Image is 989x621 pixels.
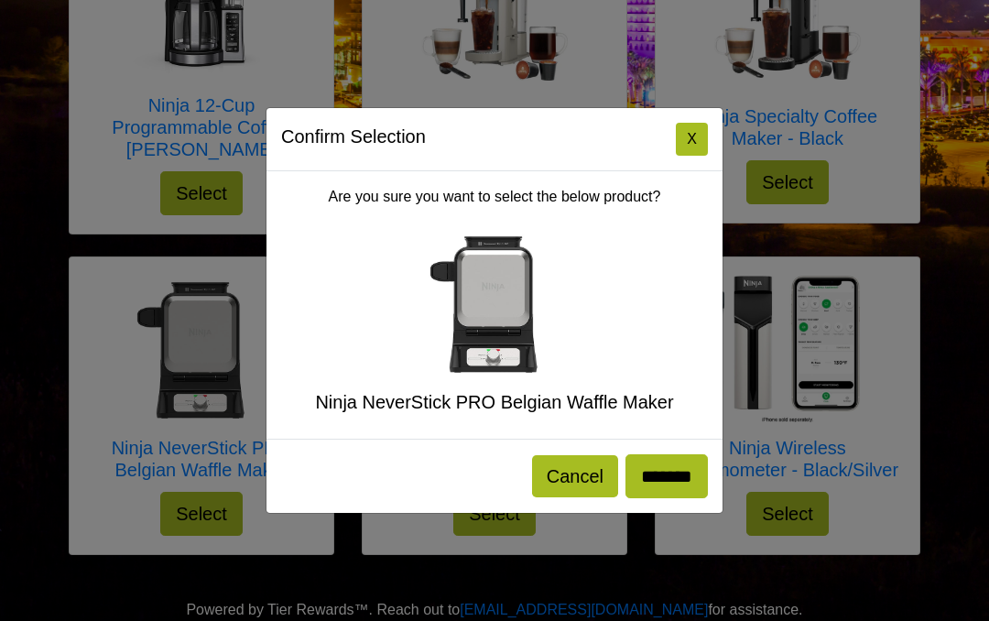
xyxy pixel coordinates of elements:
button: Cancel [532,455,618,497]
img: Ninja NeverStick PRO Belgian Waffle Maker [421,230,568,376]
button: Close [676,123,708,156]
h5: Ninja NeverStick PRO Belgian Waffle Maker [281,391,708,413]
div: Are you sure you want to select the below product? [266,171,723,439]
h5: Confirm Selection [281,123,426,150]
